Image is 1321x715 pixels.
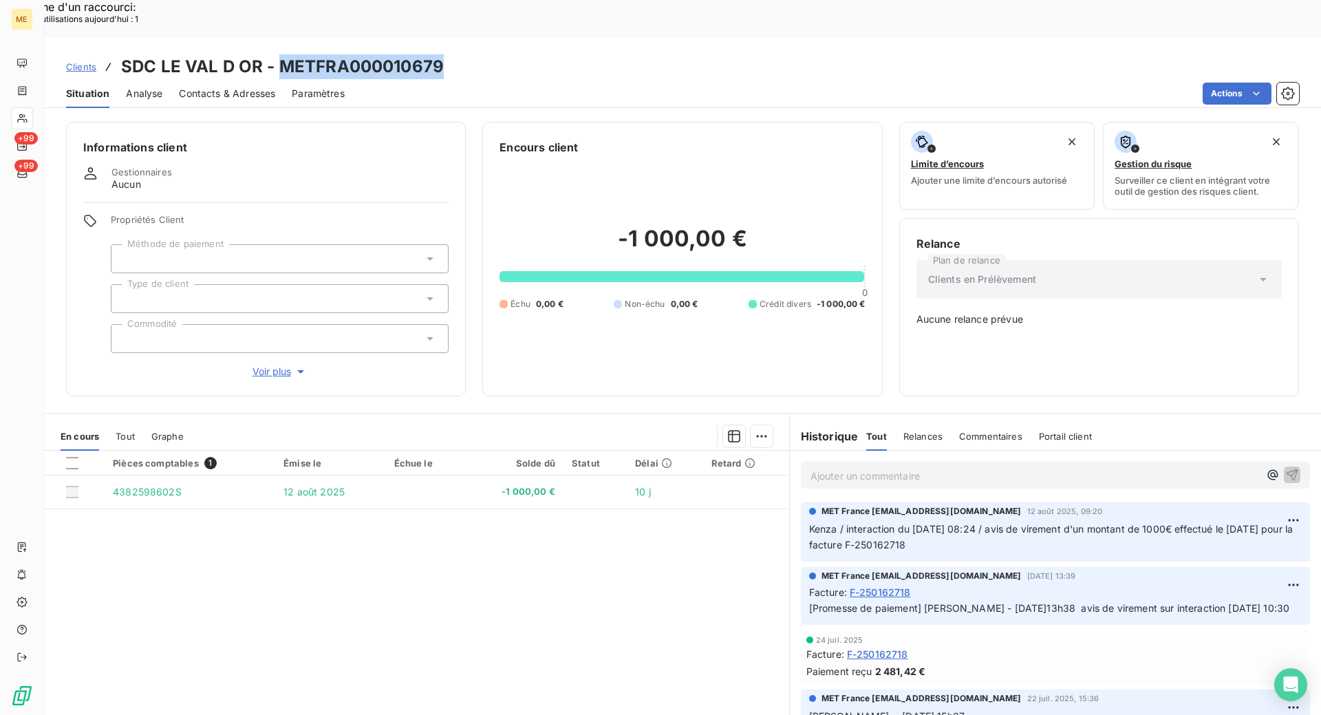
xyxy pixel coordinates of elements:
div: Statut [572,458,619,469]
button: Actions [1203,83,1271,105]
span: +99 [14,132,38,145]
span: 0,00 € [671,298,698,310]
span: Non-échu [625,298,665,310]
span: Tout [866,431,887,442]
span: F-250162718 [847,647,908,661]
span: Aucun [111,178,141,191]
h6: Relance [916,235,1282,252]
span: Contacts & Adresses [179,87,275,100]
span: -1 000,00 € [472,485,555,499]
input: Ajouter une valeur [122,292,133,305]
span: Paramètres [292,87,345,100]
span: MET France [EMAIL_ADDRESS][DOMAIN_NAME] [821,505,1022,517]
div: Solde dû [472,458,555,469]
span: Échu [511,298,530,310]
span: F-250162718 [850,585,911,599]
span: Clients [66,61,96,72]
span: 0 [862,287,868,298]
span: Analyse [126,87,162,100]
span: Clients en Prélèvement [928,273,1036,286]
button: Gestion du risqueSurveiller ce client en intégrant votre outil de gestion des risques client. [1103,122,1299,210]
span: Paiement reçu [806,664,872,679]
span: 0,00 € [536,298,563,310]
button: Limite d’encoursAjouter une limite d’encours autorisé [899,122,1095,210]
div: Pièces comptables [113,457,267,469]
span: En cours [61,431,99,442]
span: MET France [EMAIL_ADDRESS][DOMAIN_NAME] [821,570,1022,582]
h6: Historique [790,428,859,445]
h3: SDC LE VAL D OR - METFRA000010679 [121,54,444,79]
span: Propriétés Client [111,214,449,233]
img: Logo LeanPay [11,685,33,707]
span: MET France [EMAIL_ADDRESS][DOMAIN_NAME] [821,692,1022,705]
span: -1 000,00 € [817,298,866,310]
span: Relances [903,431,943,442]
div: Open Intercom Messenger [1274,668,1307,701]
input: Ajouter une valeur [122,253,133,265]
a: +99 [11,135,32,157]
span: [Promesse de paiement] [PERSON_NAME] - [DATE]13h38 avis de virement sur interaction [DATE] 10:30 [809,602,1290,614]
span: Ajouter une limite d’encours autorisé [911,175,1067,186]
span: Facture : [806,647,844,661]
span: 12 août 2025, 09:20 [1027,507,1103,515]
span: 22 juil. 2025, 15:36 [1027,694,1099,703]
div: Délai [635,458,694,469]
span: 4382598602S [113,486,182,498]
div: Émise le [283,458,377,469]
span: 24 juil. 2025 [816,636,863,644]
span: Kenza / interaction du [DATE] 08:24 / avis de virement d'un montant de 1000€ effectué le [DATE] p... [809,523,1296,551]
a: Clients [66,60,96,74]
a: +99 [11,162,32,184]
span: Limite d’encours [911,158,984,169]
span: Situation [66,87,109,100]
div: Retard [711,458,781,469]
span: Gestion du risque [1115,158,1192,169]
button: Voir plus [111,364,449,379]
span: Portail client [1039,431,1092,442]
span: +99 [14,160,38,172]
span: Tout [116,431,135,442]
input: Ajouter une valeur [122,332,133,345]
span: Crédit divers [760,298,811,310]
span: Graphe [151,431,184,442]
div: Échue le [394,458,456,469]
span: 12 août 2025 [283,486,345,498]
span: Gestionnaires [111,167,172,178]
span: Aucune relance prévue [916,312,1282,326]
h6: Informations client [83,139,449,156]
h2: -1 000,00 € [500,225,865,266]
span: [DATE] 13:39 [1027,572,1076,580]
span: Voir plus [253,365,308,378]
span: Surveiller ce client en intégrant votre outil de gestion des risques client. [1115,175,1287,197]
span: Commentaires [959,431,1022,442]
h6: Encours client [500,139,578,156]
span: 1 [204,457,217,469]
span: Facture : [809,585,847,599]
span: 2 481,42 € [875,664,926,679]
span: 10 j [635,486,651,498]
